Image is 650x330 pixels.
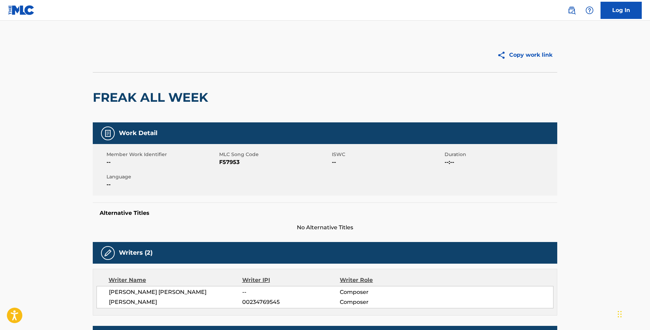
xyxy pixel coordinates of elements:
span: -- [242,288,340,296]
button: Copy work link [492,46,557,64]
img: search [568,6,576,14]
h5: Writers (2) [119,249,153,257]
span: No Alternative Titles [93,223,557,232]
div: Drag [618,304,622,324]
span: 00234769545 [242,298,340,306]
span: ISWC [332,151,443,158]
span: [PERSON_NAME] [PERSON_NAME] [109,288,242,296]
div: Writer Role [340,276,429,284]
div: Help [583,3,596,17]
iframe: Chat Widget [616,297,650,330]
span: --:-- [445,158,556,166]
div: Writer Name [109,276,242,284]
span: F57953 [219,158,330,166]
span: [PERSON_NAME] [109,298,242,306]
div: Writer IPI [242,276,340,284]
span: Duration [445,151,556,158]
span: Composer [340,288,429,296]
img: MLC Logo [8,5,35,15]
h2: FREAK ALL WEEK [93,90,212,105]
span: Language [107,173,217,180]
span: Member Work Identifier [107,151,217,158]
a: Public Search [565,3,579,17]
span: MLC Song Code [219,151,330,158]
a: Log In [601,2,642,19]
span: -- [107,158,217,166]
h5: Work Detail [119,129,157,137]
span: -- [332,158,443,166]
span: Composer [340,298,429,306]
img: Copy work link [497,51,509,59]
h5: Alternative Titles [100,210,550,217]
img: help [585,6,594,14]
img: Work Detail [104,129,112,137]
img: Writers [104,249,112,257]
span: -- [107,180,217,189]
